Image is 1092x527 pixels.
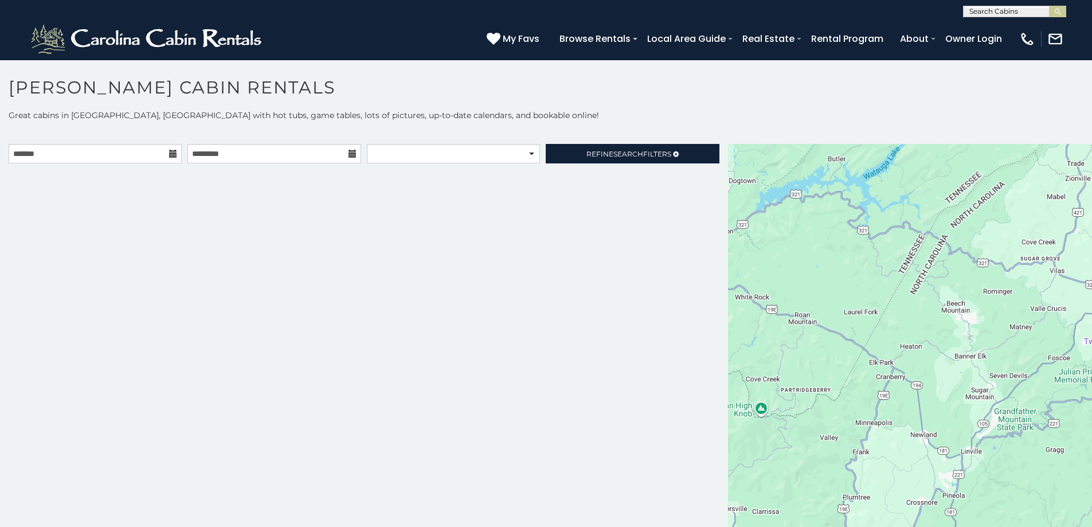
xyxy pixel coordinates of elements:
a: Local Area Guide [641,29,731,49]
a: Rental Program [805,29,889,49]
img: mail-regular-white.png [1047,31,1063,47]
a: Real Estate [737,29,800,49]
a: My Favs [487,32,542,46]
a: RefineSearchFilters [546,144,719,163]
a: Owner Login [940,29,1008,49]
img: phone-regular-white.png [1019,31,1035,47]
a: About [894,29,934,49]
a: Browse Rentals [554,29,636,49]
span: Refine Filters [586,150,671,158]
img: White-1-2.png [29,22,267,56]
span: My Favs [503,32,539,46]
span: Search [613,150,643,158]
